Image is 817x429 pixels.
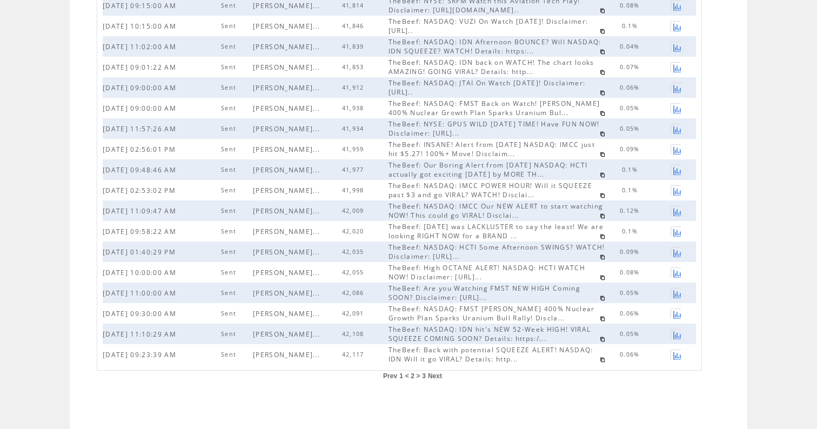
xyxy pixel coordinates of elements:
[221,22,239,30] span: Sent
[253,268,323,277] span: [PERSON_NAME]...
[103,1,179,10] span: [DATE] 09:15:00 AM
[405,372,420,380] span: < 2 >
[389,325,591,343] span: TheBeef: NASDAQ: IDN hit's NEW 52-Week HIGH! VIRAL SQUEEZE COMING SOON? Details: https:/...
[221,125,239,132] span: Sent
[221,227,239,235] span: Sent
[103,330,179,339] span: [DATE] 11:10:29 AM
[342,289,367,297] span: 42,086
[103,63,179,72] span: [DATE] 09:01:22 AM
[389,202,604,220] span: TheBeef: NASDAQ: IMCC Our NEW ALERT to start watching NOW! This could go VIRAL! Disclai...
[389,140,595,158] span: TheBeef: INSANE! Alert from [DATE] NASDAQ: IMCC just hit $5.27! 100%+ Move! Disclaim...
[221,310,239,317] span: Sent
[389,345,593,364] span: TheBeef: Back with potential SQUEEZE ALERT! NASDAQ: IDN Will it go VIRAL? Details: http...
[221,166,239,173] span: Sent
[253,330,323,339] span: [PERSON_NAME]...
[103,124,179,133] span: [DATE] 11:57:26 AM
[221,2,239,9] span: Sent
[221,63,239,71] span: Sent
[103,186,178,195] span: [DATE] 02:53:02 PM
[221,84,239,91] span: Sent
[622,166,640,173] span: 0.1%
[620,145,642,153] span: 0.09%
[389,222,604,240] span: TheBeef: [DATE] was LACKLUSTER to say the least! We are looking RIGHT NOW for a BRAND ...
[342,269,367,276] span: 42,055
[253,247,323,257] span: [PERSON_NAME]...
[342,248,367,256] span: 42,035
[342,330,367,338] span: 42,108
[389,99,600,117] span: TheBeef: NASDAQ: FMST Back on Watch! [PERSON_NAME] 400% Nuclear Growth Plan Sparks Uranium Bul...
[221,351,239,358] span: Sent
[253,165,323,175] span: [PERSON_NAME]...
[389,58,594,76] span: TheBeef: NASDAQ: IDN back on WATCH! The chart looks AMAZING! GOING VIRAL? Details: http...
[620,248,642,256] span: 0.09%
[620,207,642,215] span: 0.12%
[342,227,367,235] span: 42,020
[342,43,367,50] span: 41,839
[342,310,367,317] span: 42,091
[620,104,642,112] span: 0.05%
[422,372,426,380] a: 3
[389,78,586,97] span: TheBeef: NASDAQ: JTAI On Watch [DATE]! Disclaimer: [URL]..
[253,22,323,31] span: [PERSON_NAME]...
[342,104,367,112] span: 41,938
[253,227,323,236] span: [PERSON_NAME]...
[389,263,585,281] span: TheBeef: High OCTANE ALERT! NASDAQ: HCTI WATCH NOW! Disclaimer: [URL]...
[428,372,442,380] a: Next
[103,268,179,277] span: [DATE] 10:00:00 AM
[253,42,323,51] span: [PERSON_NAME]...
[389,284,580,302] span: TheBeef: Are you Watching FMST NEW HIGH Coming SOON? Disclaimer: [URL]...
[253,63,323,72] span: [PERSON_NAME]...
[342,166,367,173] span: 41,977
[253,124,323,133] span: [PERSON_NAME]...
[103,309,179,318] span: [DATE] 09:30:00 AM
[620,269,642,276] span: 0.08%
[342,2,367,9] span: 41,814
[342,22,367,30] span: 41,846
[253,186,323,195] span: [PERSON_NAME]...
[620,330,642,338] span: 0.05%
[221,186,239,194] span: Sent
[103,83,179,92] span: [DATE] 09:00:00 AM
[342,84,367,91] span: 41,912
[253,145,323,154] span: [PERSON_NAME]...
[389,119,600,138] span: TheBeef: NYSE: GPUS WILD [DATE] TIME! Have FUN NOW! Disclaimer: [URL]...
[221,289,239,297] span: Sent
[253,350,323,359] span: [PERSON_NAME]...
[103,165,179,175] span: [DATE] 09:48:46 AM
[342,63,367,71] span: 41,853
[103,42,179,51] span: [DATE] 11:02:00 AM
[221,43,239,50] span: Sent
[342,351,367,358] span: 42,117
[103,145,178,154] span: [DATE] 02:56:01 PM
[221,330,239,338] span: Sent
[221,248,239,256] span: Sent
[620,351,642,358] span: 0.06%
[342,186,367,194] span: 41,998
[622,227,640,235] span: 0.1%
[389,181,592,199] span: TheBeef: NASDAQ: IMCC POWER HOUR! Will it SQUEEZE past $3 and go VIRAL? WATCH! Disclai...
[389,160,588,179] span: TheBeef: Our Boring Alert from [DATE] NASDAQ: HCTI actually got exciting [DATE] by MORE TH...
[383,372,397,380] a: Prev
[221,269,239,276] span: Sent
[620,289,642,297] span: 0.05%
[221,104,239,112] span: Sent
[103,104,179,113] span: [DATE] 09:00:00 AM
[253,206,323,216] span: [PERSON_NAME]...
[622,22,640,30] span: 0.1%
[103,22,179,31] span: [DATE] 10:15:00 AM
[103,247,178,257] span: [DATE] 01:40:29 PM
[253,83,323,92] span: [PERSON_NAME]...
[389,37,601,56] span: TheBeef: NASDAQ: IDN Afternoon BOUNCE? Will NASDAQ: IDN SQUEEZE? WATCH! Details: https:...
[389,304,595,323] span: TheBeef: NASDAQ: FMST [PERSON_NAME] 400% Nuclear Growth Plan Sparks Uranium Bull Rally! Discla...
[253,1,323,10] span: [PERSON_NAME]...
[342,145,367,153] span: 41,959
[103,227,179,236] span: [DATE] 09:58:22 AM
[620,43,642,50] span: 0.04%
[399,372,403,380] a: 1
[221,207,239,215] span: Sent
[342,207,367,215] span: 42,009
[389,243,605,261] span: TheBeef: NASDAQ: HCTI Some Afternoon SWINGS? WATCH! Disclaimer: [URL]...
